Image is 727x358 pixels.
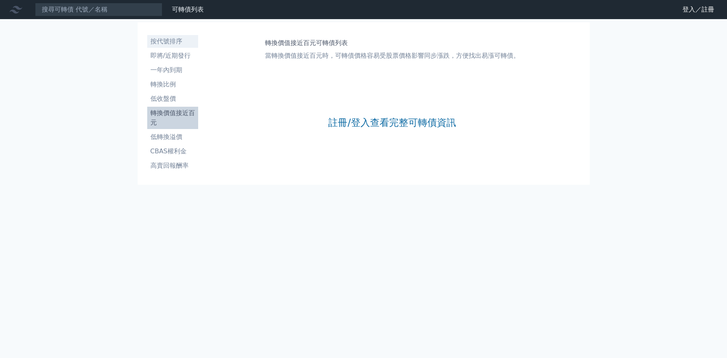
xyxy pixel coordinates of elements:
[147,65,198,75] li: 一年內到期
[147,107,198,129] a: 轉換價值接近百元
[147,132,198,142] li: 低轉換溢價
[265,38,520,48] h1: 轉換價值接近百元可轉債列表
[147,35,198,48] a: 按代號排序
[147,147,198,156] li: CBAS權利金
[147,51,198,61] li: 即將/近期發行
[147,94,198,104] li: 低收盤價
[147,49,198,62] a: 即將/近期發行
[147,80,198,89] li: 轉換比例
[147,108,198,127] li: 轉換價值接近百元
[147,159,198,172] a: 高賣回報酬率
[328,116,456,129] a: 註冊/登入查看完整可轉債資訊
[147,64,198,76] a: 一年內到期
[147,145,198,158] a: CBAS權利金
[172,6,204,13] a: 可轉債列表
[676,3,721,16] a: 登入／註冊
[147,92,198,105] a: 低收盤價
[147,37,198,46] li: 按代號排序
[265,51,520,61] p: 當轉換價值接近百元時，可轉債價格容易受股票價格影響同步漲跌，方便找出易漲可轉債。
[147,161,198,170] li: 高賣回報酬率
[147,131,198,143] a: 低轉換溢價
[35,3,162,16] input: 搜尋可轉債 代號／名稱
[147,78,198,91] a: 轉換比例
